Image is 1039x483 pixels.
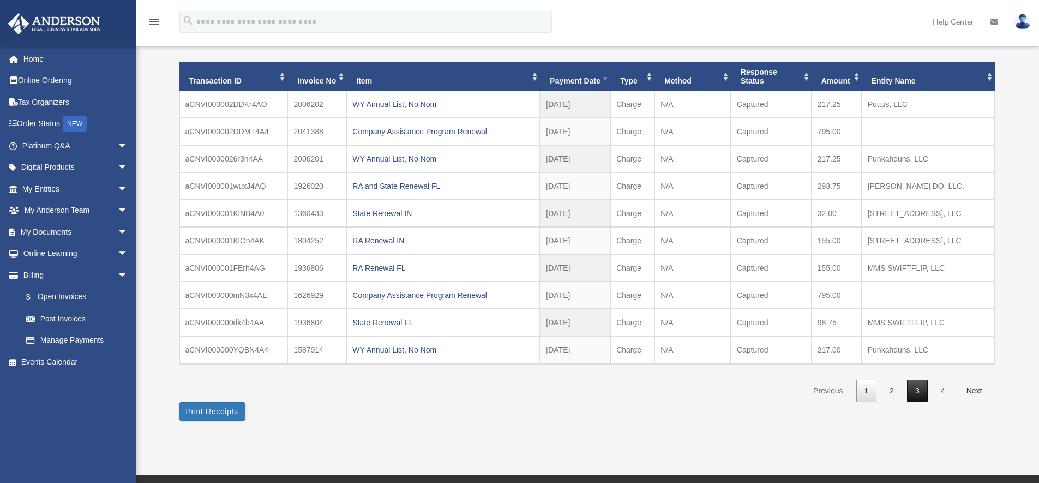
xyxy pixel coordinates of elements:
td: Charge [610,200,654,227]
td: [DATE] [540,91,610,118]
img: User Pic [1014,14,1031,29]
a: Tax Organizers [8,91,145,113]
td: Captured [731,309,812,336]
a: menu [147,19,160,28]
span: arrow_drop_down [117,264,139,287]
td: [STREET_ADDRESS], LLC [862,227,995,254]
span: arrow_drop_down [117,135,139,157]
td: Charge [610,145,654,172]
td: 1587914 [287,336,346,363]
th: Invoice No: activate to sort column ascending [287,62,346,92]
th: Method: activate to sort column ascending [654,62,731,92]
div: Company Assistance Program Renewal [352,124,534,139]
td: aCNVI0000026r3h4AA [179,145,288,172]
td: [DATE] [540,145,610,172]
button: Print Receipts [179,402,245,421]
td: Charge [610,309,654,336]
td: 293.75 [812,172,862,200]
td: 98.75 [812,309,862,336]
span: arrow_drop_down [117,243,139,265]
a: My Entitiesarrow_drop_down [8,178,145,200]
a: My Documentsarrow_drop_down [8,221,145,243]
div: RA Renewal FL [352,260,534,276]
th: Transaction ID: activate to sort column ascending [179,62,288,92]
td: [DATE] [540,336,610,363]
td: MMS SWIFTFLIP, LLC [862,254,995,282]
div: State Renewal FL [352,315,534,330]
td: Captured [731,227,812,254]
div: WY Annual List, No Nom [352,151,534,166]
td: aCNVI000002DDKr4AO [179,91,288,118]
a: $Open Invoices [15,286,145,308]
td: Punkahduns, LLC [862,336,995,363]
td: Charge [610,227,654,254]
td: 1360433 [287,200,346,227]
td: [DATE] [540,172,610,200]
a: Billingarrow_drop_down [8,264,145,286]
td: Captured [731,118,812,145]
th: Item: activate to sort column ascending [346,62,540,92]
td: [PERSON_NAME] DO, LLC. [862,172,995,200]
td: Puttus, LLC [862,91,995,118]
td: N/A [654,282,731,309]
a: Next [958,380,990,402]
div: WY Annual List, No Nom [352,97,534,112]
a: Past Invoices [15,308,139,330]
a: 1 [856,380,877,402]
td: N/A [654,91,731,118]
td: Charge [610,172,654,200]
td: MMS SWIFTFLIP, LLC [862,309,995,336]
td: 1804252 [287,227,346,254]
td: [STREET_ADDRESS], LLC [862,200,995,227]
td: 217.25 [812,91,862,118]
td: Captured [731,254,812,282]
td: Charge [610,91,654,118]
td: Charge [610,282,654,309]
td: Charge [610,336,654,363]
a: 4 [933,380,953,402]
div: State Renewal IN [352,206,534,221]
td: 155.00 [812,227,862,254]
a: Previous [805,380,851,402]
span: arrow_drop_down [117,221,139,243]
span: arrow_drop_down [117,157,139,179]
td: N/A [654,254,731,282]
td: [DATE] [540,200,610,227]
td: Captured [731,145,812,172]
div: RA and State Renewal FL [352,178,534,194]
th: Payment Date: activate to sort column ascending [540,62,610,92]
td: 2006202 [287,91,346,118]
th: Entity Name: activate to sort column ascending [862,62,995,92]
td: 795.00 [812,282,862,309]
td: N/A [654,118,731,145]
td: Captured [731,200,812,227]
td: 217.00 [812,336,862,363]
td: [DATE] [540,254,610,282]
a: 3 [907,380,928,402]
td: 155.00 [812,254,862,282]
img: Anderson Advisors Platinum Portal [5,13,104,34]
td: N/A [654,309,731,336]
td: N/A [654,172,731,200]
td: aCNVI000001FErh4AG [179,254,288,282]
td: [DATE] [540,227,610,254]
td: aCNVI000001wuxJ4AQ [179,172,288,200]
td: aCNVI000000YQBN4A4 [179,336,288,363]
td: Charge [610,118,654,145]
td: [DATE] [540,118,610,145]
td: aCNVI000002DDMT4A4 [179,118,288,145]
td: [DATE] [540,309,610,336]
td: N/A [654,200,731,227]
div: RA Renewal IN [352,233,534,248]
td: Charge [610,254,654,282]
td: 1926020 [287,172,346,200]
span: arrow_drop_down [117,200,139,222]
td: N/A [654,227,731,254]
td: aCNVI000001KlOn4AK [179,227,288,254]
th: Response Status: activate to sort column ascending [731,62,812,92]
td: N/A [654,336,731,363]
td: [DATE] [540,282,610,309]
td: 2006201 [287,145,346,172]
span: $ [32,290,38,304]
td: 795.00 [812,118,862,145]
